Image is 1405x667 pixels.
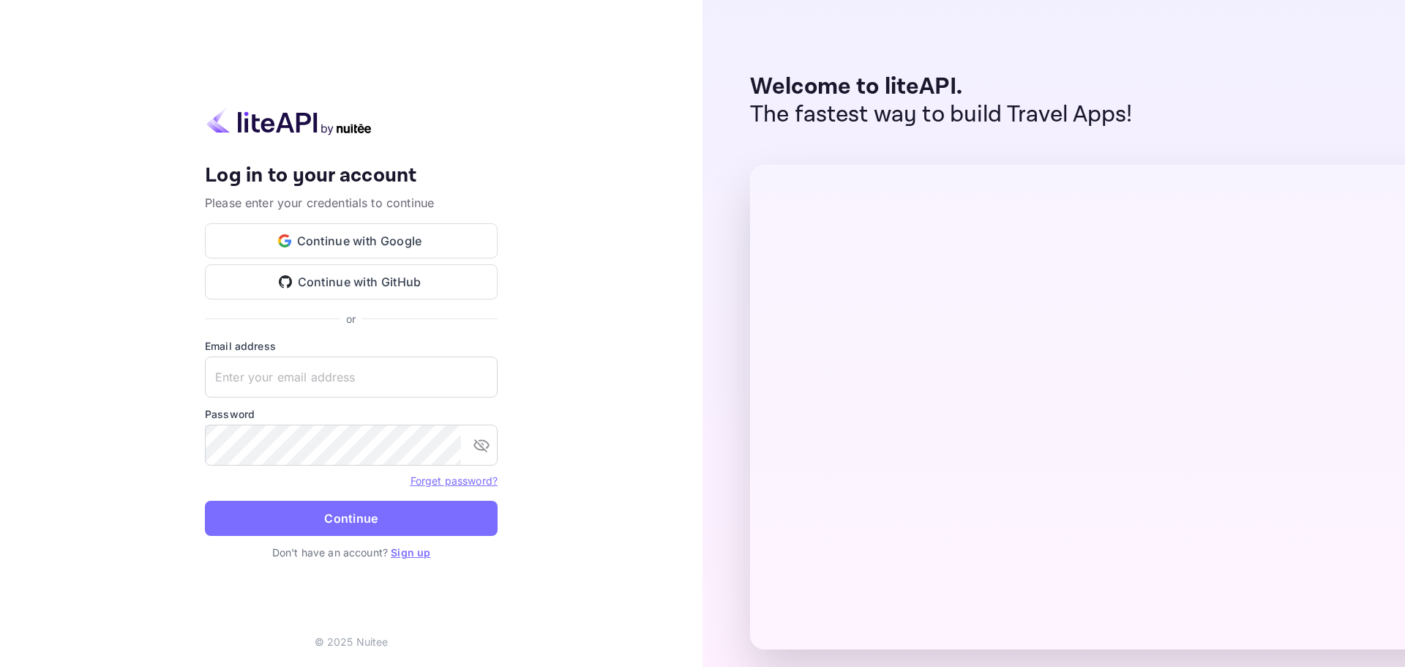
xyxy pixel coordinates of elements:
p: The fastest way to build Travel Apps! [750,101,1133,129]
a: Forget password? [411,474,498,487]
button: Continue [205,501,498,536]
a: Sign up [391,546,430,559]
label: Password [205,406,498,422]
h4: Log in to your account [205,163,498,189]
p: Don't have an account? [205,545,498,560]
p: © 2025 Nuitee [315,634,389,649]
label: Email address [205,338,498,354]
button: Continue with Google [205,223,498,258]
button: toggle password visibility [467,431,496,460]
input: Enter your email address [205,357,498,398]
button: Continue with GitHub [205,264,498,299]
p: or [346,311,356,327]
a: Forget password? [411,473,498,488]
img: liteapi [205,107,373,135]
p: Welcome to liteAPI. [750,73,1133,101]
p: Please enter your credentials to continue [205,194,498,212]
